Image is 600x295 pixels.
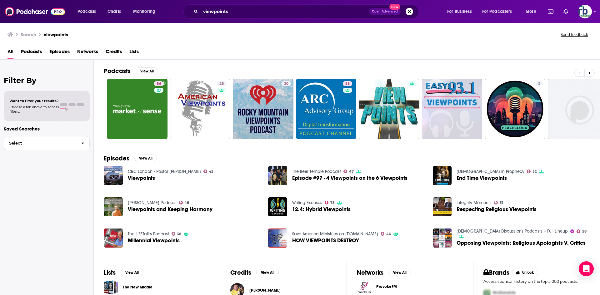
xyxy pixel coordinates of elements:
a: ProvokeFM logoProvokeFM [357,280,463,295]
span: 48 [184,201,189,204]
h2: Lists [104,269,116,277]
a: EpisodesView All [104,155,157,162]
span: Podcasts [77,7,96,16]
img: User Profile [578,5,592,18]
button: View All [136,67,158,75]
span: 45 [209,170,213,173]
a: HOW VIEWPOINTS DESTROY [268,229,287,248]
a: 48 [179,201,189,204]
a: ListsView All [104,269,143,277]
div: Open Intercom Messenger [579,261,594,276]
h2: Brands [483,269,509,277]
input: Search podcasts, credits, & more... [201,7,369,17]
img: Millennial Viewpoints [104,229,123,248]
a: 25 [217,81,226,86]
img: ProvokeFM logo [357,280,371,295]
span: Opposing Viewpoints: Religious Apologists V. Critics [457,240,586,246]
a: Podchaser - Follow, Share and Rate Podcasts [5,6,65,17]
a: The New Middle [123,284,152,291]
a: 45 [203,170,214,173]
a: 38 [343,81,352,86]
a: 30 [233,79,293,139]
a: End Time Viewpoints [457,175,507,181]
h3: Search [21,32,36,37]
span: New [389,4,401,10]
img: Opposing Viewpoints: Religious Apologists V. Critics [433,229,452,248]
a: The Beer Temple Podcast [292,169,341,174]
a: 46 [381,232,391,236]
a: 52 [527,170,537,173]
span: 31 [500,201,503,204]
img: Viewpoints [104,166,123,185]
p: Saved Searches [4,126,90,132]
button: View All [121,269,143,276]
h2: Podcasts [104,67,131,75]
button: View All [388,269,411,276]
h2: Episodes [104,155,129,162]
a: Episode #97 - 4 Viewpoints on the 6 Viewpoints [292,175,407,181]
a: 38 [296,79,357,139]
button: open menu [129,7,163,17]
a: Respecting Religious Viewpoints [457,207,537,212]
button: open menu [521,7,544,17]
a: Networks [77,47,98,59]
h2: Filter By [4,76,90,85]
a: 75 [325,201,335,204]
span: Credits [106,47,122,59]
a: Show notifications dropdown [561,6,571,17]
span: 30 [284,81,288,87]
span: 75 [330,201,335,204]
span: Choose a tab above to access filters. [9,105,59,114]
a: Viewpoints [128,175,155,181]
span: 2 [538,81,540,87]
span: 52 [532,170,537,173]
span: 46 [386,233,391,235]
span: 38 [345,81,350,87]
span: Want to filter your results? [9,99,59,103]
a: Charts [103,7,125,17]
a: All [7,47,13,59]
a: 2 [485,79,545,139]
button: Show profile menu [578,5,592,18]
a: Viewpoints and Keeping Harmony [128,207,212,212]
span: 47 [349,170,354,173]
a: 31 [494,201,503,204]
a: Episodes [49,47,70,59]
a: The New Middle [104,280,118,294]
a: NetworksView All [357,269,411,277]
span: Logged in as johannarb [578,5,592,18]
a: 58 [577,229,587,233]
button: open menu [478,7,521,17]
a: 54 [107,79,167,139]
p: Access sponsor history on the top 5,000 podcasts. [483,279,590,284]
a: Episode #97 - 4 Viewpoints on the 6 Viewpoints [268,166,287,185]
a: Show notifications dropdown [545,6,556,17]
img: End Time Viewpoints [433,166,452,185]
a: Respecting Religious Viewpoints [433,197,452,216]
span: 38 [177,233,181,235]
img: Viewpoints and Keeping Harmony [104,197,123,216]
a: 12.4: Hybrid Viewpoints [292,207,351,212]
span: ProvokeFM [376,284,397,289]
button: View All [134,155,157,162]
a: 25 [170,79,231,139]
span: Podcasts [21,47,42,59]
a: Millennial Viewpoints [128,238,180,243]
a: The LIFETalks Podcast [128,231,169,237]
a: 47 [343,170,354,173]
